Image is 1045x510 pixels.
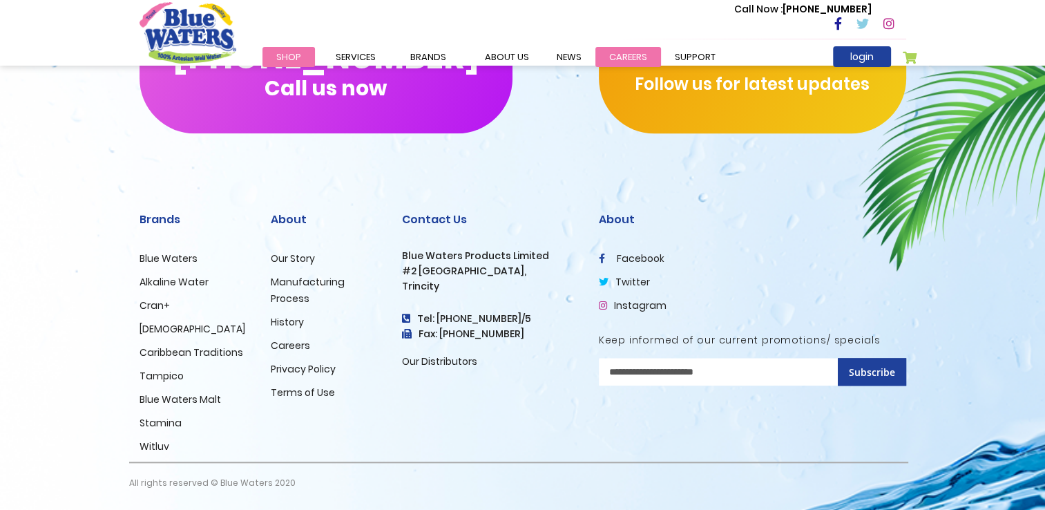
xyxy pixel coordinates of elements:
[402,281,578,292] h3: Trincity
[402,250,578,262] h3: Blue Waters Products Limited
[271,275,345,305] a: Manufacturing Process
[599,299,667,312] a: Instagram
[661,47,729,67] a: support
[402,355,477,368] a: Our Distributors
[271,339,310,352] a: Careers
[833,46,891,67] a: login
[838,358,906,386] button: Subscribe
[129,463,296,503] p: All rights reserved © Blue Waters 2020
[734,2,872,17] p: [PHONE_NUMBER]
[276,50,301,64] span: Shop
[543,47,595,67] a: News
[140,213,250,226] h2: Brands
[140,369,184,383] a: Tampico
[140,9,512,133] button: [PHONE_NUMBER]Call us now
[410,50,446,64] span: Brands
[599,252,664,265] a: facebook
[599,275,650,289] a: twitter
[734,2,783,16] span: Call Now :
[271,362,336,376] a: Privacy Policy
[402,213,578,226] h2: Contact Us
[140,275,209,289] a: Alkaline Water
[271,252,315,265] a: Our Story
[849,366,895,379] span: Subscribe
[271,213,381,226] h2: About
[599,72,906,97] p: Follow us for latest updates
[599,213,906,226] h2: About
[140,393,221,406] a: Blue Waters Malt
[140,2,236,63] a: store logo
[271,386,335,399] a: Terms of Use
[471,47,543,67] a: about us
[402,313,578,325] h4: Tel: [PHONE_NUMBER]/5
[140,440,169,453] a: Witluv
[271,315,304,329] a: History
[265,84,387,92] span: Call us now
[140,299,170,312] a: Cran+
[140,346,243,359] a: Caribbean Traditions
[140,252,198,265] a: Blue Waters
[402,328,578,340] h3: Fax: [PHONE_NUMBER]
[140,322,245,336] a: [DEMOGRAPHIC_DATA]
[402,265,578,277] h3: #2 [GEOGRAPHIC_DATA],
[140,416,182,430] a: Stamina
[595,47,661,67] a: careers
[599,334,906,346] h5: Keep informed of our current promotions/ specials
[336,50,376,64] span: Services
